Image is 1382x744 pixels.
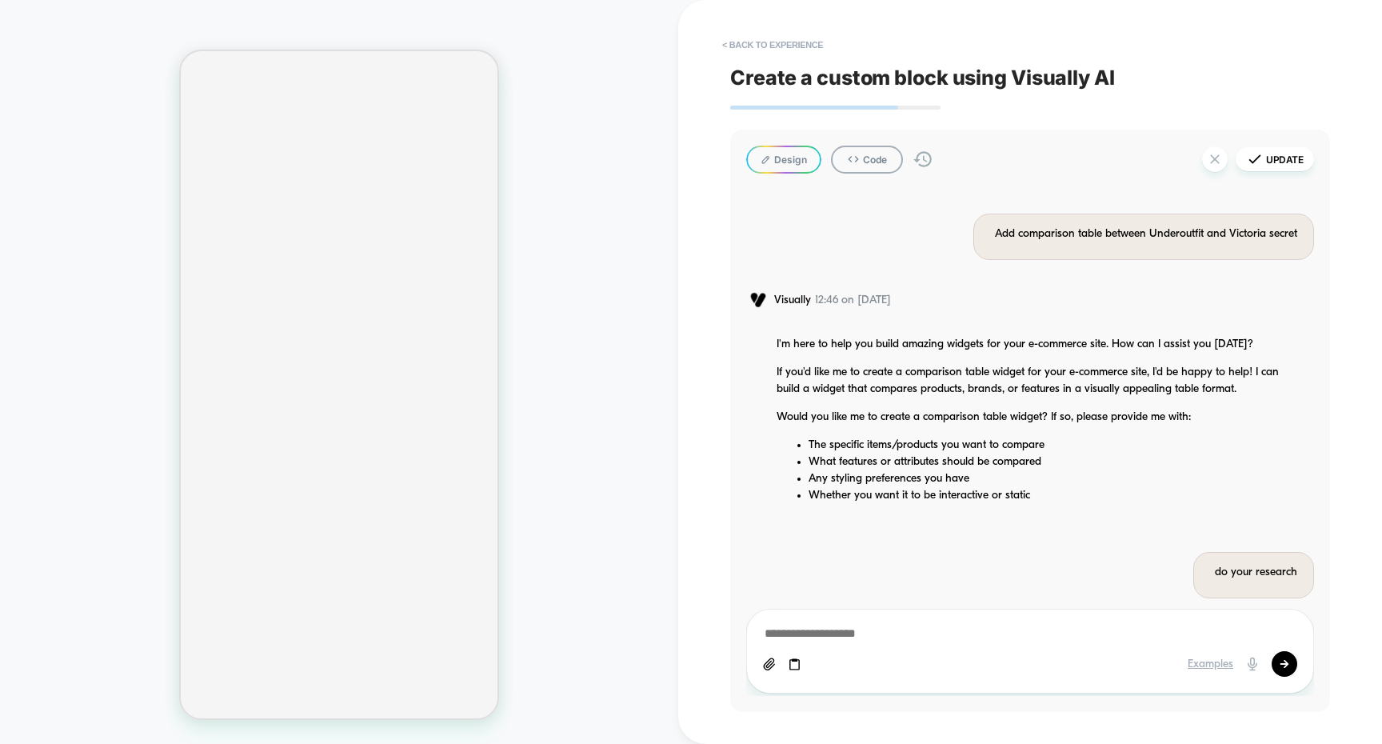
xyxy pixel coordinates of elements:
[809,454,1283,470] li: What features or attributes should be compared
[777,364,1283,398] p: If you'd like me to create a comparison table widget for your e-commerce site, I'd be happy to he...
[809,437,1283,454] li: The specific items/products you want to compare
[1236,147,1314,171] button: Update
[809,487,1283,504] li: Whether you want it to be interactive or static
[777,336,1283,353] p: I'm here to help you build amazing widgets for your e-commerce site. How can I assist you [DATE]?
[809,470,1283,487] li: Any styling preferences you have
[815,294,891,307] span: 12:46 on [DATE]
[995,226,1297,243] div: Add comparison table between Underoutfit and Victoria secret
[774,294,811,307] span: Visually
[777,409,1283,426] p: Would you like me to create a comparison table widget? If so, please provide me with:
[746,292,770,308] img: Visually logo
[730,66,1330,90] span: Create a custom block using Visually AI
[746,146,821,174] button: Design
[1188,658,1233,671] div: Examples
[831,146,903,174] button: Code
[181,51,497,718] iframe: To enrich screen reader interactions, please activate Accessibility in Grammarly extension settings
[1215,564,1297,582] div: do your research
[714,32,831,58] button: < Back to experience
